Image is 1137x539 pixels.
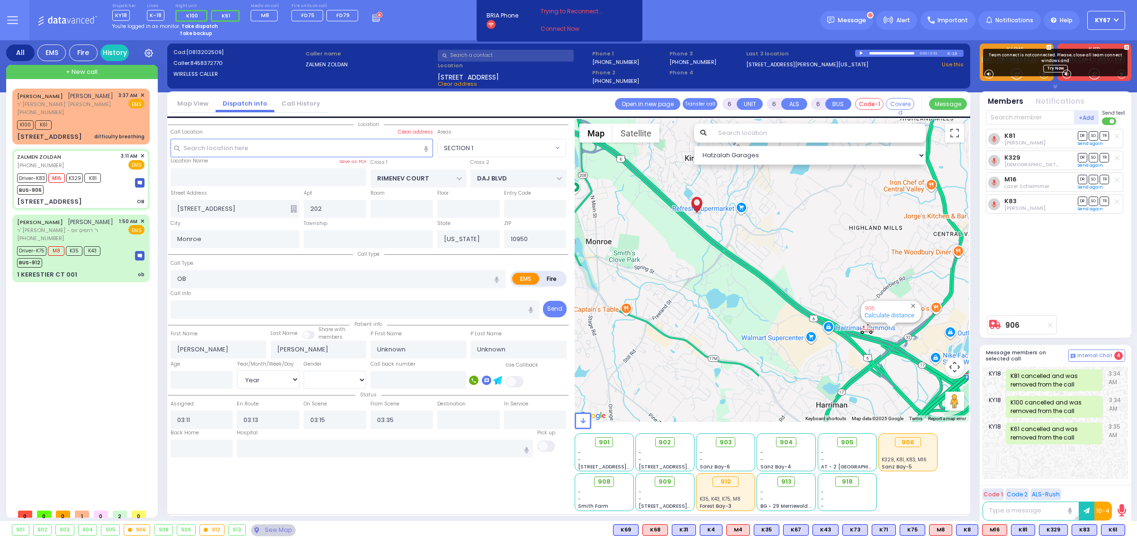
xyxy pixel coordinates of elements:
span: SO [1089,175,1098,184]
label: Cross 1 [370,159,388,166]
a: 906 [865,305,875,312]
span: M16 [48,173,65,183]
span: ר' [PERSON_NAME]' [PERSON_NAME] [17,100,113,108]
div: See map [251,524,296,536]
span: DR [1078,175,1087,184]
span: 1:50 AM [119,218,137,225]
span: AT - 2 [GEOGRAPHIC_DATA] [821,463,891,470]
div: 906 [895,437,921,448]
span: 0 [37,511,51,518]
span: - [760,456,763,463]
span: Other building occupants [290,205,297,213]
label: Areas [437,128,451,136]
span: ✕ [140,217,144,225]
div: 1 KERESTIER CT 001 [17,270,77,279]
span: TR [1100,153,1109,162]
span: 913 [781,477,792,486]
span: Message [838,16,866,25]
a: [PERSON_NAME] [17,218,63,226]
a: Call History [274,99,327,108]
label: [PHONE_NUMBER] [592,77,639,84]
button: BUS [825,98,851,110]
span: Sanz Bay-4 [760,463,791,470]
div: EMS [37,45,66,61]
span: Smith Farm [578,503,608,510]
span: [STREET_ADDRESS][PERSON_NAME] [639,463,728,470]
div: 912 [713,476,739,487]
label: ZIP [504,220,511,227]
label: Dispatcher [112,3,136,9]
button: Message [929,98,967,110]
small: Share with [318,326,345,333]
label: Call back number [370,360,415,368]
span: Phone 4 [669,69,743,77]
span: TR [1100,131,1109,140]
span: 2 [113,511,127,518]
label: First Name [171,330,198,338]
div: 0:00 [919,48,928,59]
span: KY18 [989,422,1006,444]
label: Entry Code [504,189,531,197]
strong: Take backup [180,30,212,37]
span: SECTION 1 [437,139,567,157]
span: 909 [659,477,671,486]
span: M8 [48,246,64,256]
span: 3:37 AM [118,92,137,99]
label: Caller name [306,50,435,58]
span: [PHONE_NUMBER] [17,162,64,169]
span: EMS [128,225,144,234]
a: Dispatch info [216,99,274,108]
label: Cross 2 [470,159,489,166]
div: [STREET_ADDRESS] [17,132,82,142]
span: 3:35 AM [1109,422,1123,444]
div: OB [137,198,144,205]
span: - [578,495,581,503]
label: On Scene [304,400,327,408]
div: BLS [1101,524,1125,536]
label: Call Location [171,128,203,136]
span: [PERSON_NAME] [68,92,113,100]
span: KY18 [112,10,130,21]
button: Code 1 [983,488,1004,500]
button: Toggle fullscreen view [945,124,964,143]
label: Night unit [175,3,243,9]
button: Code-1 [855,98,884,110]
label: State [437,220,451,227]
label: P First Name [370,330,402,338]
span: - [578,449,581,456]
div: - [821,495,873,503]
span: Driver-K83 [17,173,47,183]
span: 902 [659,438,671,447]
span: ✕ [140,152,144,160]
span: - [639,449,641,456]
label: Room [370,189,385,197]
span: - [821,456,824,463]
span: Driver-K75 [17,246,46,256]
img: message-box.svg [135,178,144,188]
a: [STREET_ADDRESS][PERSON_NAME][US_STATE] [746,61,868,69]
div: / [928,48,929,59]
a: Calculate distance [865,312,914,319]
div: 904 [79,525,97,535]
span: 0 [94,511,108,518]
span: - [821,449,824,456]
a: Send again [1078,184,1103,190]
a: K329 [1004,154,1020,161]
input: Search location here [171,139,433,157]
div: Year/Month/Week/Day [237,360,299,368]
button: +Add [1074,110,1099,125]
span: Shia Waldman [1004,161,1102,168]
label: KJ EMS... [980,47,1054,54]
label: En Route [237,400,259,408]
label: ZALMEN ZOLDAN [306,61,435,69]
button: Send [543,301,567,317]
label: Apt [304,189,312,197]
span: - [700,449,703,456]
span: K81 [84,173,101,183]
a: Open this area in Google Maps (opens a new window) [577,410,608,422]
span: [STREET_ADDRESS][PERSON_NAME] [639,503,728,510]
span: Forest Bay-3 [700,503,731,510]
div: K100 cancelled and was removed from the call [1006,396,1103,418]
button: ALS [781,98,807,110]
div: BLS [613,524,639,536]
